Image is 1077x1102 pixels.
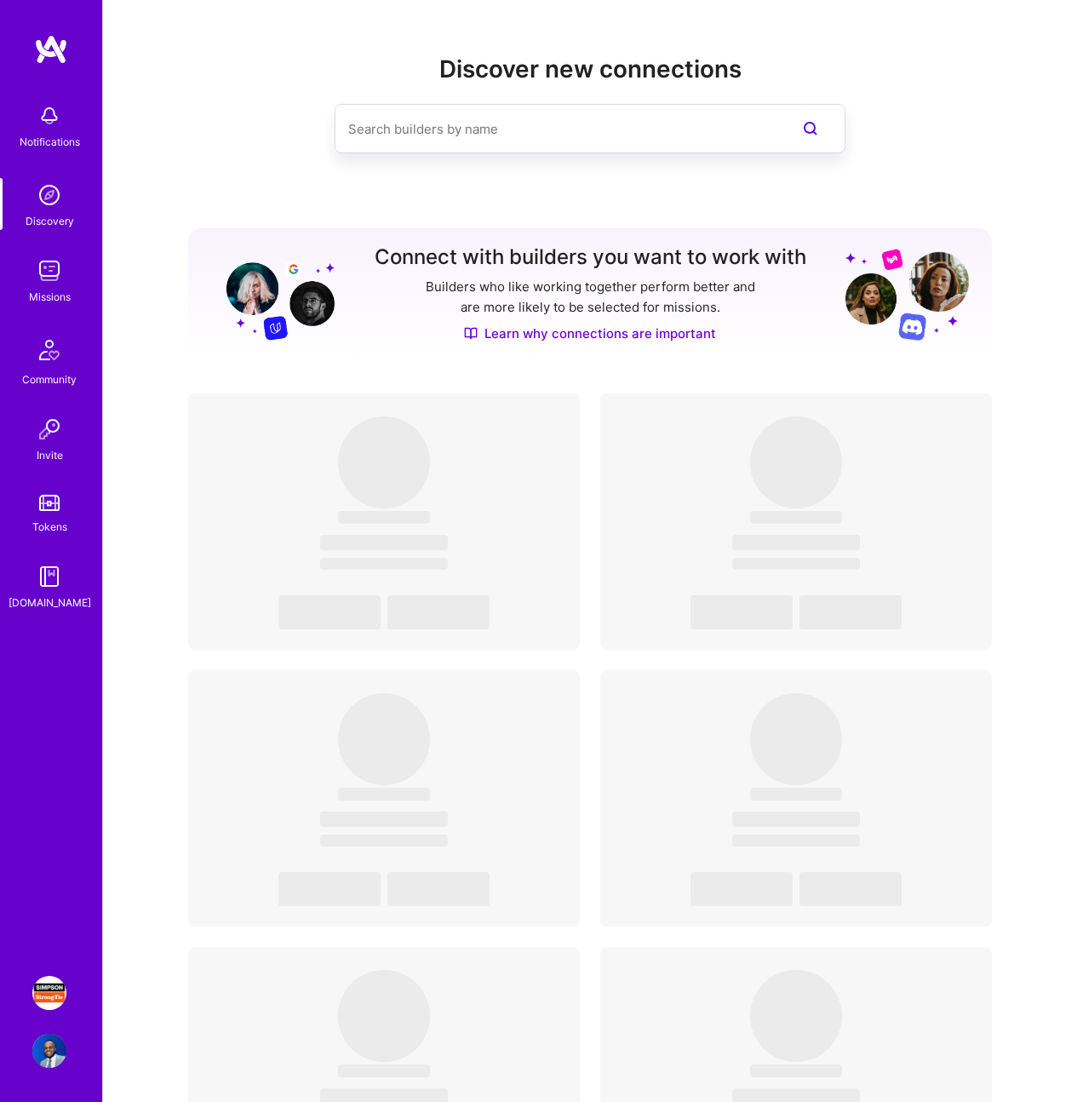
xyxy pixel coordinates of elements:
img: User Avatar [32,1034,66,1068]
img: Grow your network [845,248,969,341]
div: Discovery [26,212,74,230]
span: ‌ [732,835,860,847]
span: ‌ [338,788,430,801]
img: teamwork [32,254,66,288]
img: Discover [464,326,478,341]
img: discovery [32,178,66,212]
span: ‌ [690,595,793,629]
span: ‌ [338,511,430,524]
span: ‌ [320,535,448,550]
a: Learn why connections are important [464,324,716,342]
img: Simpson Strong-Tie: DevOps [32,976,66,1010]
a: User Avatar [28,1034,71,1068]
span: ‌ [732,535,860,550]
h2: Discover new connections [188,55,992,83]
div: Tokens [32,518,67,536]
span: ‌ [387,595,490,629]
span: ‌ [750,511,842,524]
div: Invite [37,446,63,464]
span: ‌ [750,416,842,508]
p: Builders who like working together perform better and are more likely to be selected for missions. [422,277,759,318]
div: Missions [29,288,71,306]
img: Community [29,330,70,370]
div: [DOMAIN_NAME] [9,594,91,611]
span: ‌ [338,1065,430,1077]
img: Grow your network [211,247,335,341]
span: ‌ [320,835,448,847]
span: ‌ [320,558,448,570]
span: ‌ [690,872,793,906]
span: ‌ [387,872,490,906]
span: ‌ [799,595,902,629]
span: ‌ [750,1065,842,1077]
span: ‌ [278,595,381,629]
input: Search builders by name [348,107,764,151]
img: bell [32,99,66,133]
span: ‌ [320,812,448,827]
div: Community [22,370,77,388]
span: ‌ [750,788,842,801]
span: ‌ [338,970,430,1062]
img: logo [34,34,68,65]
span: ‌ [732,558,860,570]
span: ‌ [338,416,430,508]
div: Notifications [20,133,80,151]
span: ‌ [732,812,860,827]
img: Invite [32,412,66,446]
img: guide book [32,560,66,594]
span: ‌ [750,970,842,1062]
span: ‌ [799,872,902,906]
span: ‌ [338,693,430,785]
img: tokens [39,495,60,511]
i: icon SearchPurple [800,118,821,139]
span: ‌ [278,872,381,906]
a: Simpson Strong-Tie: DevOps [28,976,71,1010]
span: ‌ [750,693,842,785]
h3: Connect with builders you want to work with [375,245,806,270]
